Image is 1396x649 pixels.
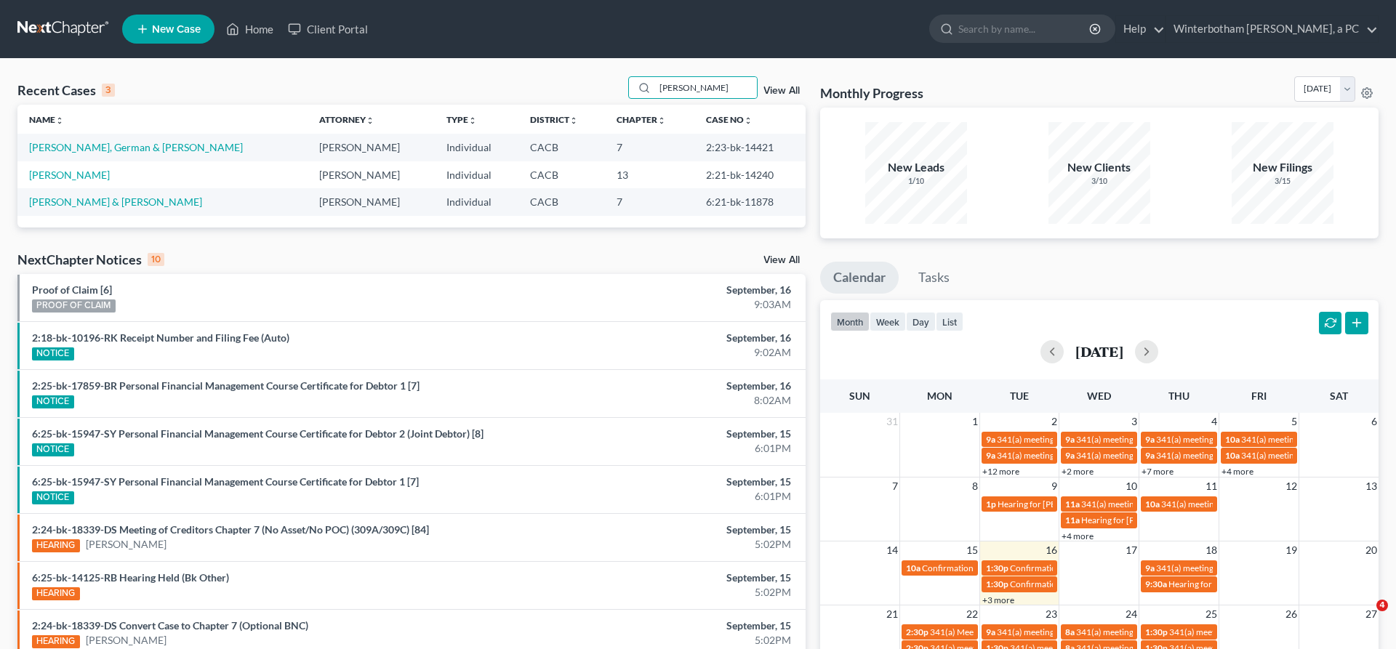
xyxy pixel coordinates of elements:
div: 3/15 [1232,176,1333,187]
span: 14 [885,541,899,559]
span: New Case [152,24,201,35]
a: 2:18-bk-10196-RK Receipt Number and Filing Fee (Auto) [32,331,289,344]
span: 341(a) meeting for [PERSON_NAME] [1156,563,1296,573]
span: 341(a) meeting for [PERSON_NAME] [PERSON_NAME] and [PERSON_NAME] [997,434,1293,445]
a: Typeunfold_more [446,114,477,125]
a: Tasks [905,262,963,294]
i: unfold_more [366,116,374,125]
a: Client Portal [281,16,375,42]
span: Mon [927,390,952,402]
div: September, 16 [547,283,791,297]
span: 4 [1376,600,1388,611]
span: Hearing for [PERSON_NAME] and [PERSON_NAME] [998,499,1197,509]
span: 17 [1124,541,1139,559]
button: month [830,312,870,331]
span: 21 [885,605,899,623]
span: 1:30p [1145,626,1168,637]
span: 13 [1364,477,1379,495]
span: 16 [1044,541,1059,559]
span: 10a [1145,499,1160,509]
td: [PERSON_NAME] [308,188,435,215]
div: HEARING [32,539,80,552]
a: 2:24-bk-18339-DS Convert Case to Chapter 7 (Optional BNC) [32,619,308,632]
span: Thu [1168,390,1190,402]
span: 12 [1284,477,1299,495]
div: NOTICE [32,395,74,408]
span: 9:30a [1145,579,1167,589]
span: 11a [1065,499,1080,509]
td: 13 [605,161,694,188]
span: 341(a) meeting for [PERSON_NAME] [997,626,1137,637]
span: Sat [1330,390,1348,402]
span: 10a [1225,450,1240,461]
a: 6:25-bk-15947-SY Personal Financial Management Course Certificate for Debtor 1 [7] [32,475,419,488]
span: 24 [1124,605,1139,623]
div: Recent Cases [17,81,115,99]
span: 6 [1370,413,1379,430]
a: Calendar [820,262,899,294]
div: 5:02PM [547,633,791,648]
td: CACB [518,161,606,188]
span: 20 [1364,541,1379,559]
div: 6:01PM [547,489,791,504]
span: Sun [849,390,870,402]
div: 10 [148,253,164,266]
span: Confirmation hearing for [PERSON_NAME] and [PERSON_NAME] [PERSON_NAME] [1010,579,1331,589]
span: 23 [1044,605,1059,623]
a: Winterbotham [PERSON_NAME], a PC [1166,16,1378,42]
span: 19 [1284,541,1299,559]
span: 18 [1204,541,1219,559]
td: 2:23-bk-14421 [694,134,806,161]
a: Case Nounfold_more [706,114,753,125]
div: September, 15 [547,618,791,633]
span: 9 [1050,477,1059,495]
td: 6:21-bk-11878 [694,188,806,215]
div: September, 15 [547,571,791,585]
td: CACB [518,134,606,161]
span: 9a [1145,563,1155,573]
span: 2:30p [906,626,928,637]
a: 2:25-bk-17859-BR Personal Financial Management Course Certificate for Debtor 1 [7] [32,379,420,392]
span: 8 [971,477,979,495]
td: Individual [435,188,518,215]
a: View All [763,255,800,265]
div: New Filings [1232,159,1333,176]
span: 11 [1204,477,1219,495]
span: 341(a) meeting for [PERSON_NAME] [1076,434,1216,445]
span: 11a [1065,515,1080,525]
span: Confirmation hearing for [PERSON_NAME] [922,563,1087,573]
a: [PERSON_NAME] [86,537,167,552]
div: 9:03AM [547,297,791,312]
input: Search by name... [958,15,1091,42]
div: NextChapter Notices [17,251,164,268]
h2: [DATE] [1075,344,1123,359]
h3: Monthly Progress [820,84,923,102]
span: 5 [1290,413,1299,430]
span: 9a [986,450,995,461]
a: +4 more [1221,466,1253,477]
div: September, 15 [547,523,791,537]
div: 3/10 [1048,176,1150,187]
span: 341(a) meeting for [PERSON_NAME] [1076,626,1216,637]
a: Chapterunfold_more [617,114,666,125]
span: 341(a) meeting for [PERSON_NAME] [1156,450,1296,461]
span: 10a [1225,434,1240,445]
td: Individual [435,161,518,188]
span: 10 [1124,477,1139,495]
span: 10a [906,563,920,573]
div: 6:01PM [547,441,791,456]
span: 7 [891,477,899,495]
div: NOTICE [32,491,74,504]
i: unfold_more [569,116,578,125]
span: 341(a) meeting for [PERSON_NAME] [1156,434,1296,445]
a: 6:25-bk-15947-SY Personal Financial Management Course Certificate for Debtor 2 (Joint Debtor) [8] [32,427,484,440]
div: 1/10 [865,176,967,187]
a: [PERSON_NAME] & [PERSON_NAME] [29,195,202,208]
td: CACB [518,188,606,215]
td: [PERSON_NAME] [308,161,435,188]
a: +12 more [982,466,1019,477]
div: September, 15 [547,475,791,489]
span: Confirmation hearing for [PERSON_NAME] and [PERSON_NAME] [PERSON_NAME] [1010,563,1331,573]
span: 25 [1204,605,1219,623]
span: 9a [1145,450,1155,461]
